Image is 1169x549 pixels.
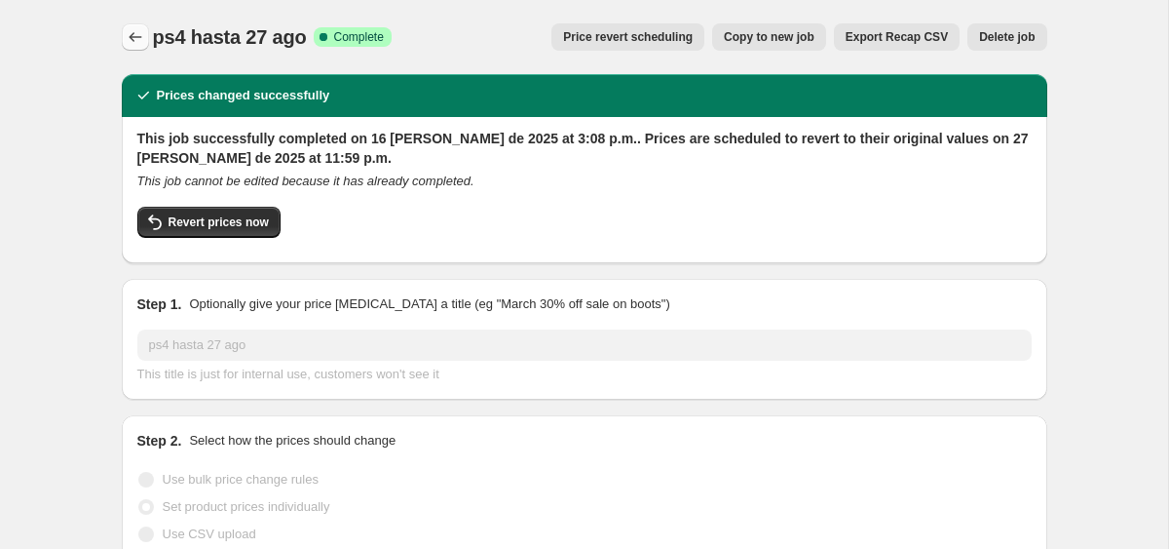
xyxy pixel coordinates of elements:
[333,29,383,45] span: Complete
[724,29,814,45] span: Copy to new job
[163,527,256,541] span: Use CSV upload
[137,330,1032,361] input: 30% off holiday sale
[169,215,269,230] span: Revert prices now
[189,431,396,451] p: Select how the prices should change
[137,431,182,451] h2: Step 2.
[137,207,281,238] button: Revert prices now
[551,23,704,51] button: Price revert scheduling
[563,29,693,45] span: Price revert scheduling
[137,129,1032,168] h2: This job successfully completed on 16 [PERSON_NAME] de 2025 at 3:08 p.m.. Prices are scheduled to...
[163,472,319,487] span: Use bulk price change rules
[137,294,182,314] h2: Step 1.
[153,26,307,48] span: ps4 hasta 27 ago
[163,499,330,514] span: Set product prices individually
[846,29,948,45] span: Export Recap CSV
[137,367,439,381] span: This title is just for internal use, customers won't see it
[122,23,149,51] button: Price change jobs
[137,174,474,188] i: This job cannot be edited because it has already completed.
[834,23,960,51] button: Export Recap CSV
[189,294,669,314] p: Optionally give your price [MEDICAL_DATA] a title (eg "March 30% off sale on boots")
[712,23,826,51] button: Copy to new job
[967,23,1046,51] button: Delete job
[979,29,1035,45] span: Delete job
[157,86,330,105] h2: Prices changed successfully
